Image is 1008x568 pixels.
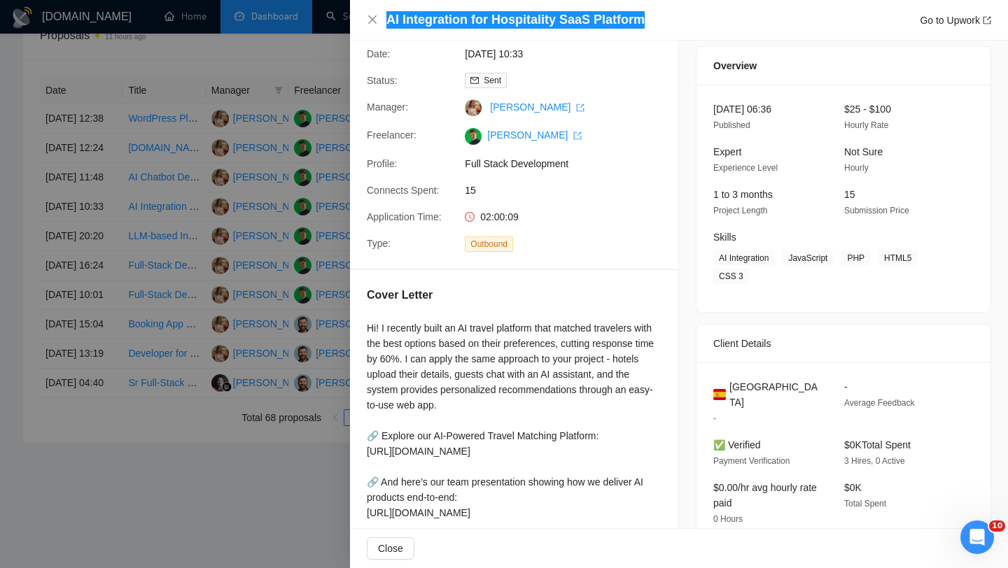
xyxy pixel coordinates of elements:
span: PHP [841,250,870,266]
span: Overview [713,58,757,73]
span: Average Feedback [844,398,915,408]
span: Date: [367,48,390,59]
span: Manager: [367,101,408,113]
span: Submission Price [844,206,909,215]
span: Connects Spent: [367,185,440,196]
span: export [983,16,991,24]
span: Sent [484,76,501,85]
iframe: Intercom live chat [960,520,994,554]
button: Close [367,14,378,26]
span: mail [470,76,479,85]
span: Status: [367,75,398,86]
span: export [573,132,582,140]
span: Hourly [844,163,869,173]
span: export [576,104,584,112]
button: Close [367,537,414,560]
span: Outbound [465,236,513,252]
span: Experience Level [713,163,778,173]
span: Type: [367,238,391,249]
span: 15 [465,183,675,198]
span: close [367,14,378,25]
span: Hourly Rate [844,120,888,130]
span: [GEOGRAPHIC_DATA] [729,379,822,410]
span: Payment Verification [713,456,790,466]
img: c1CkLHUIwD5Ucvm7oiXNAph9-NOmZLZpbVsUrINqn_V_EzHsJW7P7QxldjUFcJOdWX [465,128,482,145]
span: JavaScript [783,250,833,266]
div: Client Details [713,325,974,362]
span: 15 [844,189,855,200]
span: Full Stack Development [465,156,675,171]
span: Close [378,541,403,556]
span: Published [713,120,750,130]
h5: Cover Letter [367,287,433,304]
a: Go to Upworkexport [920,15,991,26]
a: [PERSON_NAME] export [490,101,584,113]
span: $0.00/hr avg hourly rate paid [713,482,817,509]
span: $25 - $100 [844,104,891,115]
span: 3 Hires, 0 Active [844,456,905,466]
span: Not Sure [844,146,883,157]
span: ✅ Verified [713,439,761,450]
span: Project Length [713,206,767,215]
span: AI Integration [713,250,774,266]
span: Freelancer: [367,129,416,141]
span: [DATE] 06:36 [713,104,771,115]
span: 02:00:09 [480,211,519,222]
span: - [713,413,716,423]
span: Profile: [367,158,398,169]
span: Application Time: [367,211,442,222]
span: 10 [989,520,1005,532]
span: HTML5 [878,250,917,266]
span: 0 Hours [713,514,743,524]
h4: AI Integration for Hospitality SaaS Platform [386,11,645,29]
span: 1 to 3 months [713,189,773,200]
span: Total Spent [844,499,886,509]
span: $0K [844,482,862,493]
span: CSS 3 [713,269,749,284]
span: [DATE] 10:33 [465,46,675,62]
img: 🇪🇸 [713,387,726,402]
span: Skills [713,232,736,243]
a: [PERSON_NAME] export [487,129,582,141]
span: clock-circle [465,212,475,222]
span: - [844,381,848,392]
span: Expert [713,146,741,157]
span: $0K Total Spent [844,439,911,450]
